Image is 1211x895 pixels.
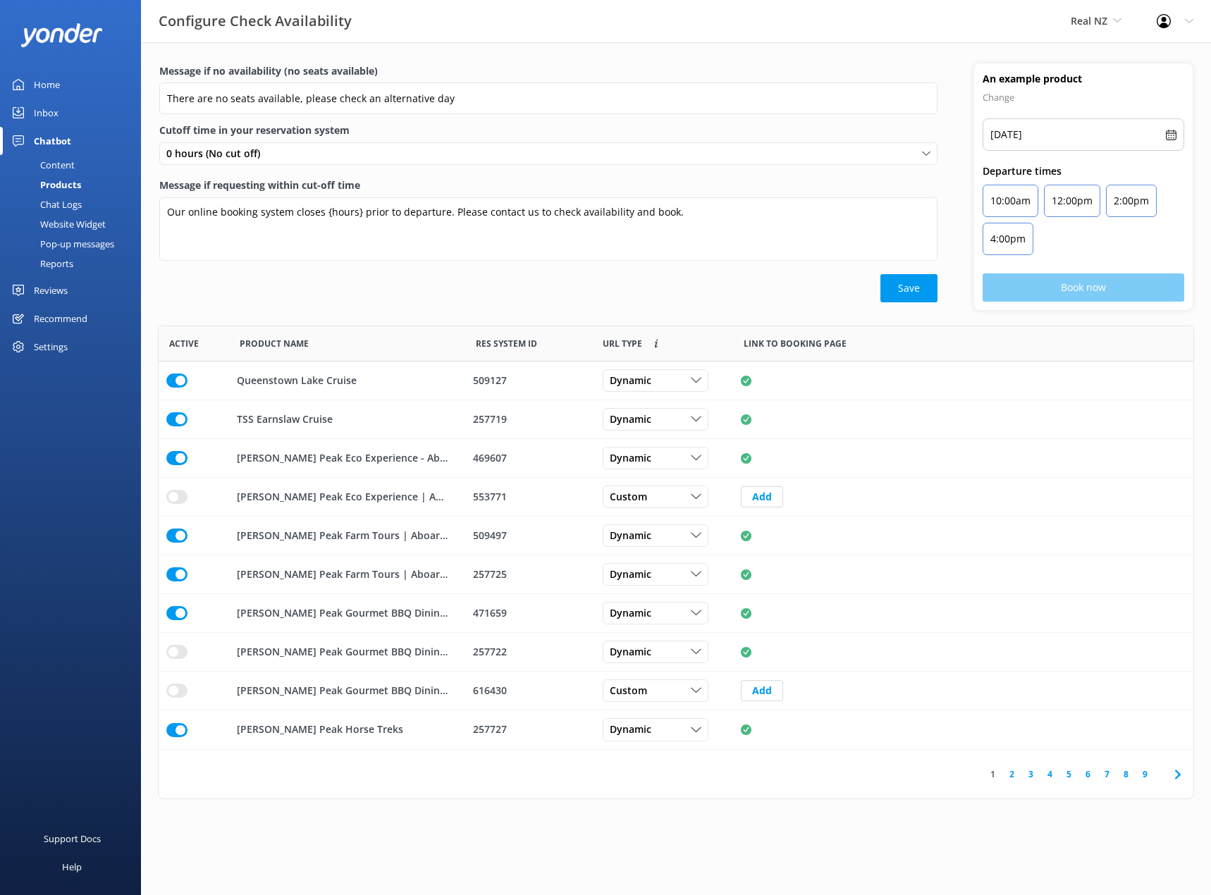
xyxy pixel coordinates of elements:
[237,605,449,621] p: [PERSON_NAME] Peak Gourmet BBQ Dining - Modern Catamaran
[159,123,938,138] label: Cutoff time in your reservation system
[159,10,352,32] h3: Configure Check Availability
[8,195,141,214] a: Chat Logs
[1052,192,1093,209] p: 12:00pm
[1114,192,1149,209] p: 2:00pm
[741,680,783,701] button: Add
[8,214,106,234] div: Website Widget
[1071,14,1107,27] span: Real NZ
[237,722,403,738] p: [PERSON_NAME] Peak Horse Treks
[159,439,1193,478] div: row
[8,254,73,273] div: Reports
[610,644,660,660] span: Dynamic
[159,555,1193,594] div: row
[8,175,141,195] a: Products
[237,528,449,543] p: [PERSON_NAME] Peak Farm Tours | Aboard Modern Catamaran
[21,23,102,47] img: yonder-white-logo.png
[990,192,1031,209] p: 10:00am
[237,489,449,505] p: [PERSON_NAME] Peak Eco Experience | Aboard Modern Catamaran
[473,644,584,660] div: 257722
[237,373,357,388] p: Queenstown Lake Cruise
[159,197,938,261] textarea: Our online booking system closes {hours} prior to departure. Please contact us to check availabil...
[8,234,141,254] a: Pop-up messages
[610,373,660,388] span: Dynamic
[983,767,1002,781] a: 1
[473,450,584,466] div: 469607
[237,567,449,582] p: [PERSON_NAME] Peak Farm Tours | Aboard Vintage Steamship
[159,400,1193,439] div: row
[473,567,584,582] div: 257725
[990,230,1026,247] p: 4:00pm
[1098,767,1117,781] a: 7
[237,450,449,466] p: [PERSON_NAME] Peak Eco Experience - Aboard Vintage Steamship
[159,710,1193,749] div: row
[8,175,81,195] div: Products
[610,528,660,543] span: Dynamic
[237,683,449,698] p: [PERSON_NAME] Peak Gourmet BBQ Dining | Vintage Steamship/Modern Catamaran
[990,126,1022,143] p: [DATE]
[476,337,537,350] span: Res System ID
[34,304,87,333] div: Recommend
[34,70,60,99] div: Home
[610,412,660,427] span: Dynamic
[34,99,59,127] div: Inbox
[473,683,584,698] div: 616430
[1059,767,1078,781] a: 5
[744,337,847,350] span: Link to booking page
[237,412,333,427] p: TSS Earnslaw Cruise
[159,594,1193,633] div: row
[8,254,141,273] a: Reports
[166,146,269,161] span: 0 hours (No cut off)
[610,450,660,466] span: Dynamic
[473,373,584,388] div: 509127
[473,722,584,738] div: 257727
[8,195,82,214] div: Chat Logs
[983,72,1184,86] h4: An example product
[159,178,938,193] label: Message if requesting within cut-off time
[159,82,938,114] input: Enter a message
[983,163,1184,179] p: Departure times
[62,853,82,881] div: Help
[159,362,1193,749] div: grid
[1021,767,1040,781] a: 3
[983,89,1184,106] p: Change
[44,825,101,853] div: Support Docs
[1117,767,1136,781] a: 8
[34,127,71,155] div: Chatbot
[237,644,449,660] p: [PERSON_NAME] Peak Gourmet BBQ Dining - Vintage Steamship
[169,337,199,350] span: Active
[8,214,141,234] a: Website Widget
[1136,767,1155,781] a: 9
[1078,767,1098,781] a: 6
[610,605,660,621] span: Dynamic
[159,63,938,79] label: Message if no availability (no seats available)
[473,412,584,427] div: 257719
[34,276,68,304] div: Reviews
[8,234,114,254] div: Pop-up messages
[240,337,309,350] span: Product Name
[159,672,1193,710] div: row
[473,489,584,505] div: 553771
[610,489,656,505] span: Custom
[610,683,656,698] span: Custom
[1040,767,1059,781] a: 4
[159,517,1193,555] div: row
[159,478,1193,517] div: row
[159,362,1193,400] div: row
[610,722,660,738] span: Dynamic
[1002,767,1021,781] a: 2
[473,528,584,543] div: 509497
[603,337,642,350] span: Link to booking page
[159,633,1193,672] div: row
[741,486,783,507] button: Add
[610,567,660,582] span: Dynamic
[8,155,75,175] div: Content
[8,155,141,175] a: Content
[34,333,68,361] div: Settings
[473,605,584,621] div: 471659
[880,274,938,302] button: Save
